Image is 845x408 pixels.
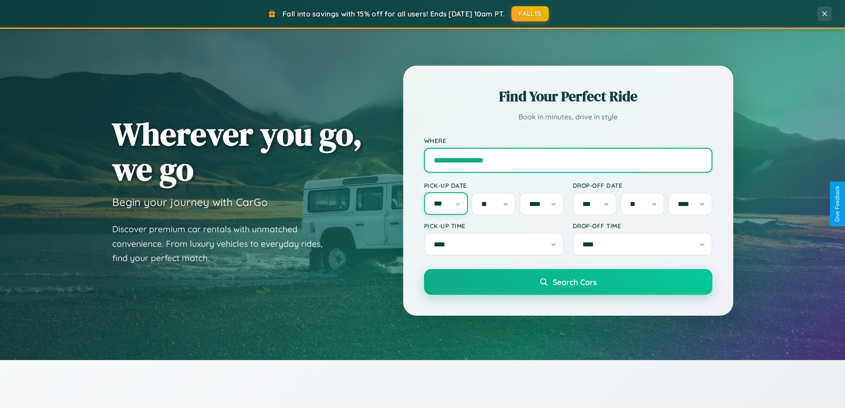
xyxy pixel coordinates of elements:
[112,195,268,209] h3: Begin your journey with CarGo
[424,182,564,189] label: Pick-up Date
[553,277,597,287] span: Search Cars
[112,222,334,265] p: Discover premium car rentals with unmatched convenience. From luxury vehicles to everyday rides, ...
[573,222,712,230] label: Drop-off Time
[424,87,712,106] h2: Find Your Perfect Ride
[573,182,712,189] label: Drop-off Date
[424,111,712,123] p: Book in minutes, drive in style
[283,9,505,18] span: Fall into savings with 15% off for all users! Ends [DATE] 10am PT.
[424,222,564,230] label: Pick-up Time
[511,6,549,21] button: FALL15
[834,186,841,222] div: Give Feedback
[424,137,712,144] label: Where
[112,116,362,186] h1: Wherever you go, we go
[424,269,712,295] button: Search Cars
